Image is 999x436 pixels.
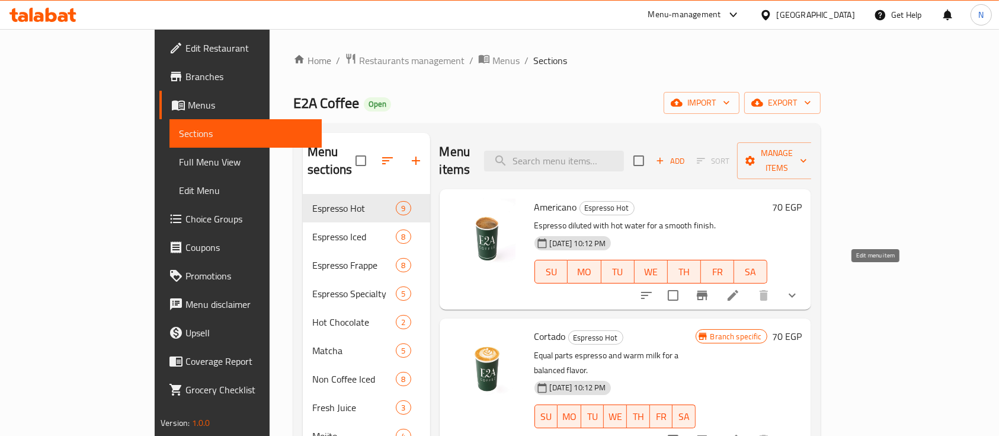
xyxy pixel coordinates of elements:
[579,201,635,215] div: Espresso Hot
[373,147,402,175] span: Sort sections
[308,143,355,179] h2: Menu sections
[568,330,623,345] div: Espresso Hot
[739,263,763,281] span: SA
[159,233,322,262] a: Coupons
[534,348,696,378] p: Equal parts espresso and warm milk for a balanced flavor.
[303,251,430,279] div: Espresso Frappe8
[185,212,312,226] span: Choice Groups
[651,152,689,170] button: Add
[558,405,581,428] button: MO
[744,92,821,114] button: export
[159,62,322,91] a: Branches
[754,96,811,110] span: export
[478,53,520,68] a: Menus
[185,69,312,84] span: Branches
[336,53,340,68] li: /
[396,343,411,358] div: items
[312,400,396,415] span: Fresh Juice
[396,287,411,301] div: items
[604,405,627,428] button: WE
[601,260,635,284] button: TU
[661,283,686,308] span: Select to update
[747,146,807,176] span: Manage items
[185,354,312,368] span: Coverage Report
[581,405,604,428] button: TU
[750,281,778,310] button: delete
[396,258,411,272] div: items
[312,258,396,272] span: Espresso Frappe
[359,53,465,68] span: Restaurants management
[303,336,430,365] div: Matcha5
[159,262,322,290] a: Promotions
[540,408,553,425] span: SU
[303,279,430,308] div: Espresso Specialty5
[293,90,359,116] span: E2A Coffee
[673,263,696,281] span: TH
[524,53,529,68] li: /
[396,315,411,329] div: items
[778,281,806,310] button: show more
[639,263,663,281] span: WE
[569,331,623,345] span: Espresso Hot
[701,260,734,284] button: FR
[533,53,567,68] span: Sections
[540,263,563,281] span: SU
[484,151,624,171] input: search
[545,238,611,249] span: [DATE] 10:12 PM
[626,148,651,173] span: Select section
[449,328,525,404] img: Cortado
[688,281,716,310] button: Branch-specific-item
[396,288,410,300] span: 5
[568,260,601,284] button: MO
[978,8,984,21] span: N
[673,96,730,110] span: import
[179,183,312,198] span: Edit Menu
[312,287,396,301] span: Espresso Specialty
[169,176,322,205] a: Edit Menu
[364,99,391,109] span: Open
[312,315,396,329] span: Hot Chocolate
[632,408,645,425] span: TH
[312,201,396,215] div: Espresso Hot
[396,260,410,271] span: 8
[534,405,558,428] button: SU
[159,290,322,319] a: Menu disclaimer
[312,372,396,386] span: Non Coffee Iced
[185,240,312,254] span: Coupons
[572,263,596,281] span: MO
[159,34,322,62] a: Edit Restaurant
[562,408,577,425] span: MO
[348,148,373,173] span: Select all sections
[440,143,470,179] h2: Menu items
[651,152,689,170] span: Add item
[777,8,855,21] div: [GEOGRAPHIC_DATA]
[664,92,739,114] button: import
[609,408,622,425] span: WE
[161,415,190,431] span: Version:
[449,199,525,275] img: Americano
[632,281,661,310] button: sort-choices
[159,205,322,233] a: Choice Groups
[673,405,695,428] button: SA
[734,260,767,284] button: SA
[402,147,430,175] button: Add section
[654,154,686,168] span: Add
[534,198,577,216] span: Americano
[312,230,396,244] span: Espresso Iced
[192,415,210,431] span: 1.0.0
[303,308,430,336] div: Hot Chocolate2
[293,53,821,68] nav: breadcrumb
[396,317,410,328] span: 2
[396,345,410,357] span: 5
[534,327,566,345] span: Cortado
[650,405,673,428] button: FR
[706,331,767,342] span: Branch specific
[545,382,611,393] span: [DATE] 10:12 PM
[159,375,322,404] a: Grocery Checklist
[188,98,312,112] span: Menus
[159,347,322,375] a: Coverage Report
[772,199,802,215] h6: 70 EGP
